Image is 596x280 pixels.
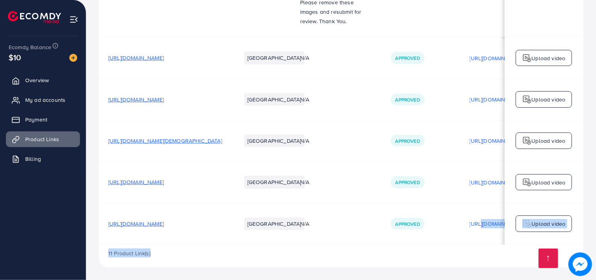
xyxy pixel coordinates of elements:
p: [URL][DOMAIN_NAME] [470,95,525,104]
span: N/A [300,137,309,145]
span: [URL][DOMAIN_NAME] [108,178,164,186]
p: Upload video [532,219,566,228]
p: [URL][DOMAIN_NAME] [470,178,525,187]
span: N/A [300,220,309,228]
li: [GEOGRAPHIC_DATA] [244,52,304,64]
p: [URL][DOMAIN_NAME] [470,53,525,63]
li: [GEOGRAPHIC_DATA] [244,93,304,106]
span: N/A [300,178,309,186]
img: image [568,252,592,276]
span: N/A [300,96,309,103]
a: Overview [6,72,80,88]
span: 11 Product Link(s) [108,249,150,257]
img: logo [522,178,532,187]
span: Overview [25,76,49,84]
span: Product Links [25,135,59,143]
span: [URL][DOMAIN_NAME] [108,54,164,62]
p: [URL][DOMAIN_NAME] [470,219,525,228]
span: Payment [25,116,47,123]
span: My ad accounts [25,96,65,104]
img: logo [522,136,532,146]
img: logo [522,219,532,228]
img: logo [8,11,61,23]
p: Upload video [532,53,566,63]
a: My ad accounts [6,92,80,108]
li: [GEOGRAPHIC_DATA] [244,134,304,147]
span: Approved [395,55,420,61]
img: menu [69,15,78,24]
span: Ecomdy Balance [9,43,51,51]
p: Upload video [532,95,566,104]
span: Approved [395,96,420,103]
img: logo [522,53,532,63]
a: Billing [6,151,80,167]
p: Upload video [532,178,566,187]
span: N/A [300,54,309,62]
img: image [69,54,77,62]
a: Product Links [6,131,80,147]
p: Upload video [532,136,566,146]
img: logo [522,95,532,104]
span: Approved [395,221,420,227]
li: [GEOGRAPHIC_DATA] [244,176,304,188]
span: $10 [9,52,21,63]
a: Payment [6,112,80,127]
span: [URL][DOMAIN_NAME] [108,220,164,228]
span: Approved [395,138,420,144]
span: [URL][DOMAIN_NAME] [108,96,164,103]
span: Billing [25,155,41,163]
p: [URL][DOMAIN_NAME] [470,136,525,146]
li: [GEOGRAPHIC_DATA] [244,217,304,230]
span: Approved [395,179,420,186]
span: [URL][DOMAIN_NAME][DEMOGRAPHIC_DATA] [108,137,222,145]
